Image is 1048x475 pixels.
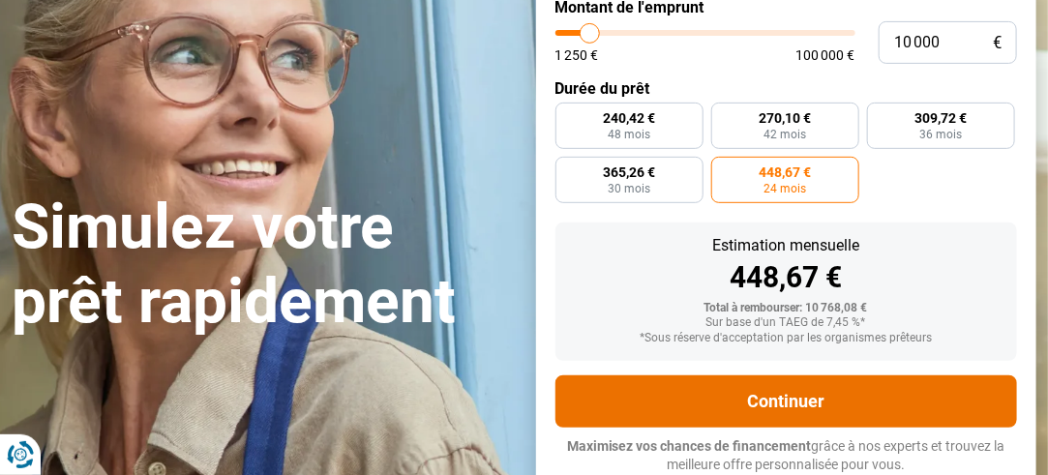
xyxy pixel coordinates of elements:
[914,111,967,125] span: 309,72 €
[571,302,1003,315] div: Total à rembourser: 10 768,08 €
[555,48,599,62] span: 1 250 €
[603,165,655,179] span: 365,26 €
[603,111,655,125] span: 240,42 €
[571,238,1003,253] div: Estimation mensuelle
[567,438,812,454] span: Maximisez vos chances de financement
[796,48,855,62] span: 100 000 €
[759,111,811,125] span: 270,10 €
[555,375,1018,428] button: Continuer
[608,183,650,194] span: 30 mois
[993,35,1002,51] span: €
[571,263,1003,292] div: 448,67 €
[12,191,513,340] h1: Simulez votre prêt rapidement
[555,79,1018,98] label: Durée du prêt
[764,183,806,194] span: 24 mois
[919,129,962,140] span: 36 mois
[759,165,811,179] span: 448,67 €
[571,332,1003,345] div: *Sous réserve d'acceptation par les organismes prêteurs
[608,129,650,140] span: 48 mois
[571,316,1003,330] div: Sur base d'un TAEG de 7,45 %*
[555,437,1018,475] p: grâce à nos experts et trouvez la meilleure offre personnalisée pour vous.
[764,129,806,140] span: 42 mois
